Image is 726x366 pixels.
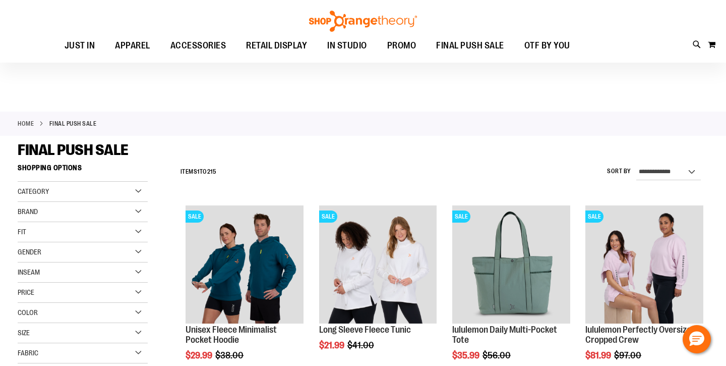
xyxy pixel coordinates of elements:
span: $81.99 [585,350,613,360]
span: JUST IN [65,34,95,57]
span: Brand [18,207,38,216]
a: lululemon Perfectly Oversized Cropped CrewSALE [585,205,703,325]
span: Color [18,308,38,317]
a: lululemon Daily Multi-Pocket Tote [452,325,557,345]
span: $21.99 [319,340,346,350]
span: Inseam [18,268,40,276]
a: IN STUDIO [317,34,377,58]
strong: Shopping Options [18,159,148,182]
img: Shop Orangetheory [308,11,418,32]
a: FINAL PUSH SALE [426,34,514,57]
span: OTF BY YOU [524,34,570,57]
img: lululemon Perfectly Oversized Cropped Crew [585,205,703,324]
span: $41.00 [347,340,376,350]
strong: FINAL PUSH SALE [49,119,97,128]
a: Long Sleeve Fleece Tunic [319,325,411,335]
a: lululemon Perfectly Oversized Cropped Crew [585,325,696,345]
span: IN STUDIO [327,34,367,57]
h2: Items to [180,164,217,180]
a: lululemon Daily Multi-Pocket ToteSALE [452,205,570,325]
img: lululemon Daily Multi-Pocket Tote [452,205,570,324]
span: Price [18,288,34,296]
span: Fabric [18,349,38,357]
span: PROMO [387,34,416,57]
span: SALE [319,211,337,223]
a: ACCESSORIES [160,34,236,58]
span: Gender [18,248,41,256]
span: FINAL PUSH SALE [18,141,129,159]
span: Fit [18,228,26,236]
img: Unisex Fleece Minimalist Pocket Hoodie [186,205,304,324]
span: $97.00 [614,350,643,360]
span: FINAL PUSH SALE [436,34,504,57]
span: Category [18,187,49,195]
span: $29.99 [186,350,214,360]
a: Product image for Fleece Long SleeveSALE [319,205,437,325]
span: RETAIL DISPLAY [246,34,307,57]
span: $35.99 [452,350,481,360]
a: JUST IN [54,34,105,58]
button: Hello, have a question? Let’s chat. [683,325,711,353]
span: SALE [585,211,603,223]
span: $56.00 [482,350,512,360]
a: APPAREL [105,34,160,58]
span: 215 [207,168,217,175]
a: Unisex Fleece Minimalist Pocket Hoodie [186,325,277,345]
label: Sort By [607,167,631,176]
a: OTF BY YOU [514,34,580,58]
a: Home [18,119,34,128]
span: $38.00 [215,350,245,360]
span: APPAREL [115,34,150,57]
a: RETAIL DISPLAY [236,34,317,58]
a: PROMO [377,34,427,58]
span: 1 [197,168,200,175]
span: ACCESSORIES [170,34,226,57]
span: SALE [186,211,204,223]
img: Product image for Fleece Long Sleeve [319,205,437,324]
span: Size [18,329,30,337]
a: Unisex Fleece Minimalist Pocket HoodieSALE [186,205,304,325]
span: SALE [452,211,470,223]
